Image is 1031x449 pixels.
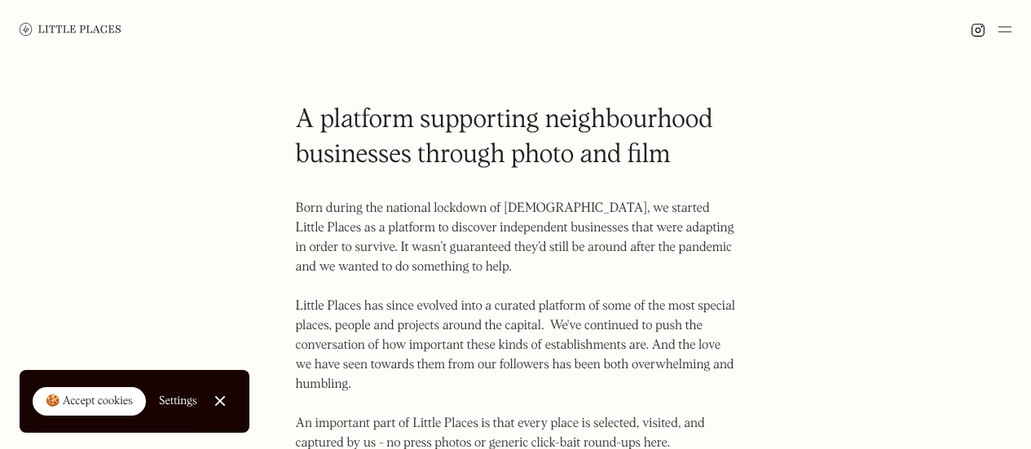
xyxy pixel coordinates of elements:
[33,387,146,416] a: 🍪 Accept cookies
[46,394,133,410] div: 🍪 Accept cookies
[159,395,197,407] div: Settings
[204,385,236,417] a: Close Cookie Popup
[296,103,736,173] h1: A platform supporting neighbourhood businesses through photo and film
[159,383,197,420] a: Settings
[219,401,220,402] div: Close Cookie Popup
